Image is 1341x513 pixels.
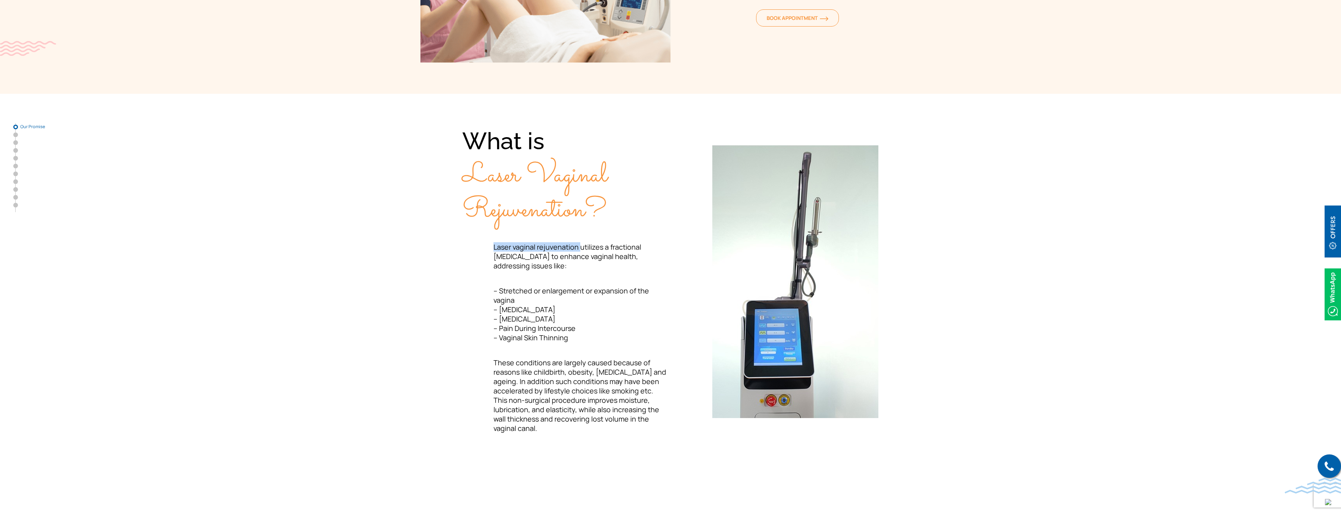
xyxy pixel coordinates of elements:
[493,286,649,342] span: – Stretched or enlargement or expansion of the vagina – [MEDICAL_DATA] – [MEDICAL_DATA] – Pain Du...
[13,125,18,129] a: Our Promise
[1325,499,1331,505] img: up-blue-arrow.svg
[1325,268,1341,320] img: Whatsappicon
[493,242,641,270] span: Laser vaginal rejuvenation utilizes a fractional [MEDICAL_DATA] to enhance vaginal health, addres...
[20,124,59,129] span: Our Promise
[1325,289,1341,298] a: Whatsappicon
[462,155,608,231] span: Laser Vaginal Rejuvenation?
[756,9,839,27] a: Book Appointmentorange-arrow
[820,16,828,21] img: orange-arrow
[493,358,666,433] span: These conditions are largely caused because of reasons like childbirth, obesity, [MEDICAL_DATA] a...
[1325,206,1341,257] img: offerBt
[462,125,670,227] div: What is
[1285,478,1341,493] img: bluewave
[767,14,828,21] span: Book Appointment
